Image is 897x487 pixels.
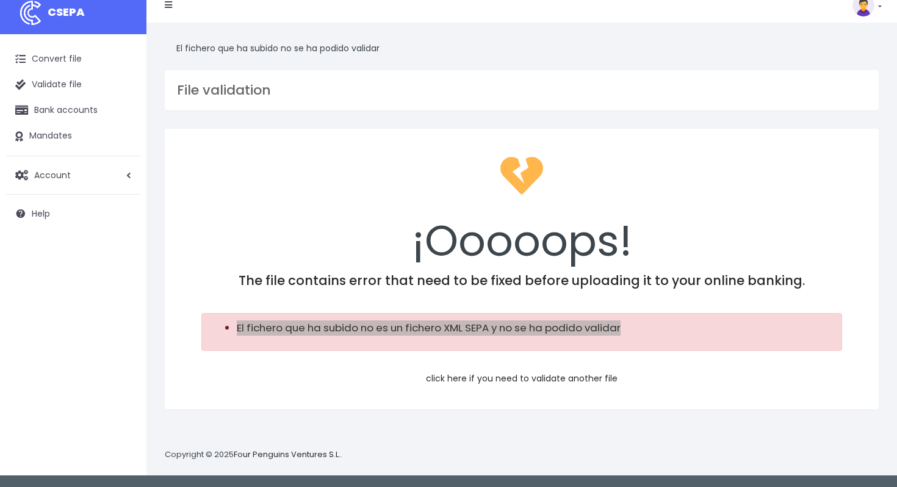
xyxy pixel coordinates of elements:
[6,72,140,98] a: Validate file
[32,207,50,219] span: Help
[165,35,879,62] div: El fichero que ha subido no se ha podido validar
[34,168,71,181] span: Account
[6,98,140,123] a: Bank accounts
[6,201,140,226] a: Help
[48,4,85,20] span: CSEPA
[6,162,140,188] a: Account
[426,372,618,384] a: click here if you need to validate another file
[237,320,831,336] li: El fichero que ha subido no es un fichero XML SEPA y no se ha podido validar
[6,46,140,72] a: Convert file
[6,123,140,149] a: Mandates
[181,273,863,288] h4: The file contains error that need to be fixed before uploading it to your online banking.
[181,145,863,273] div: ¡Ooooops!
[234,449,340,460] a: Four Penguins Ventures S.L.
[177,82,866,98] h3: File validation
[165,449,342,461] p: Copyright © 2025 .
